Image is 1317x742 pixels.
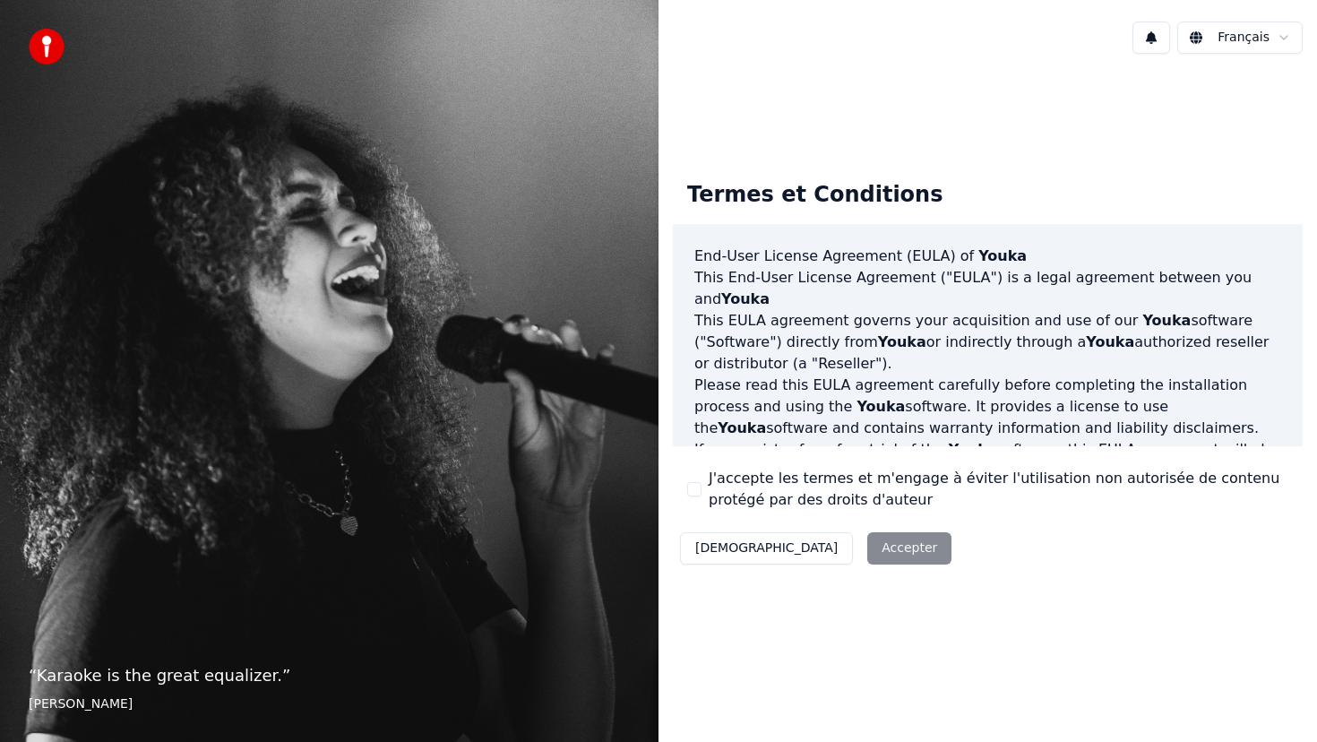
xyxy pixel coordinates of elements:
div: Termes et Conditions [673,167,957,224]
p: This EULA agreement governs your acquisition and use of our software ("Software") directly from o... [694,310,1281,375]
p: If you register for a free trial of the software, this EULA agreement will also govern that trial... [694,439,1281,525]
span: Youka [949,441,997,458]
span: Youka [1142,312,1191,329]
span: Youka [721,290,770,307]
span: Youka [1086,333,1134,350]
span: Youka [878,333,926,350]
button: [DEMOGRAPHIC_DATA] [680,532,853,565]
h3: End-User License Agreement (EULA) of [694,246,1281,267]
p: “ Karaoke is the great equalizer. ” [29,663,630,688]
span: Youka [978,247,1027,264]
label: J'accepte les termes et m'engage à éviter l'utilisation non autorisée de contenu protégé par des ... [709,468,1288,511]
span: Youka [718,419,766,436]
p: This End-User License Agreement ("EULA") is a legal agreement between you and [694,267,1281,310]
span: Youka [856,398,905,415]
p: Please read this EULA agreement carefully before completing the installation process and using th... [694,375,1281,439]
img: youka [29,29,65,65]
footer: [PERSON_NAME] [29,695,630,713]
